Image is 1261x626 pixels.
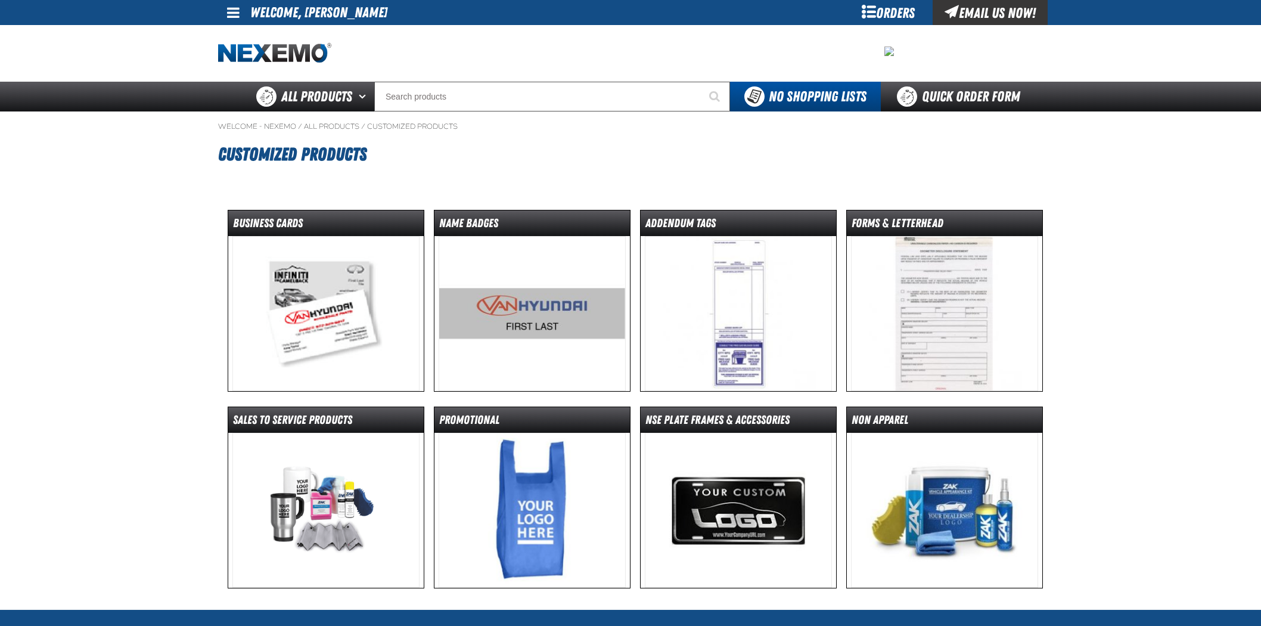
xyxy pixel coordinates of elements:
[374,82,730,111] input: Search
[232,433,420,588] img: Sales to Service Products
[218,122,296,131] a: Welcome - Nexemo
[769,88,866,105] span: No Shopping Lists
[641,215,836,236] dt: Addendum Tags
[730,82,881,111] button: You do not have available Shopping Lists. Open to Create a New List
[298,122,302,131] span: /
[881,82,1042,111] a: Quick Order Form
[847,412,1042,433] dt: Non Apparel
[851,433,1039,588] img: Non Apparel
[355,82,374,111] button: Open All Products pages
[218,138,1043,171] h1: Customized Products
[228,210,424,392] a: Business Cards
[884,47,894,56] img: 792e258ba9f2e0418e18c59e573ab877.png
[439,236,626,391] img: Name Badges
[434,215,630,236] dt: Name Badges
[281,86,352,107] span: All Products
[700,82,730,111] button: Start Searching
[218,43,331,64] a: Home
[228,407,424,588] a: Sales to Service Products
[645,236,833,391] img: Addendum Tags
[439,433,626,588] img: Promotional
[434,407,630,588] a: Promotional
[232,236,420,391] img: Business Cards
[851,236,1039,391] img: Forms & Letterhead
[218,122,1043,131] nav: Breadcrumbs
[434,412,630,433] dt: Promotional
[846,210,1043,392] a: Forms & Letterhead
[645,433,833,588] img: nse Plate Frames & Accessories
[218,43,331,64] img: Nexemo logo
[640,407,837,588] a: nse Plate Frames & Accessories
[847,215,1042,236] dt: Forms & Letterhead
[641,412,836,433] dt: nse Plate Frames & Accessories
[846,407,1043,588] a: Non Apparel
[640,210,837,392] a: Addendum Tags
[367,122,458,131] a: Customized Products
[434,210,630,392] a: Name Badges
[228,215,424,236] dt: Business Cards
[228,412,424,433] dt: Sales to Service Products
[361,122,365,131] span: /
[304,122,359,131] a: All Products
